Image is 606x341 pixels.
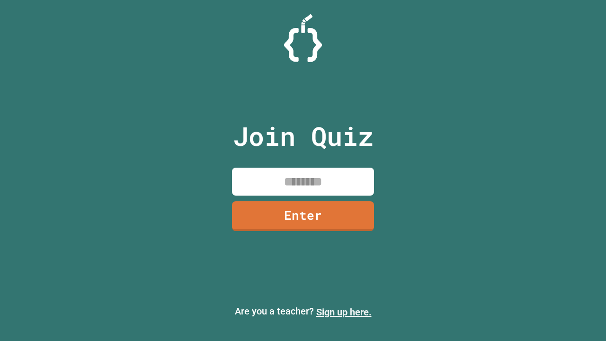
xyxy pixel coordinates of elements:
iframe: chat widget [566,303,597,332]
p: Join Quiz [233,117,374,156]
a: Sign up here. [316,306,372,318]
img: Logo.svg [284,14,322,62]
p: Are you a teacher? [8,304,598,319]
a: Enter [232,201,374,231]
iframe: chat widget [527,262,597,302]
